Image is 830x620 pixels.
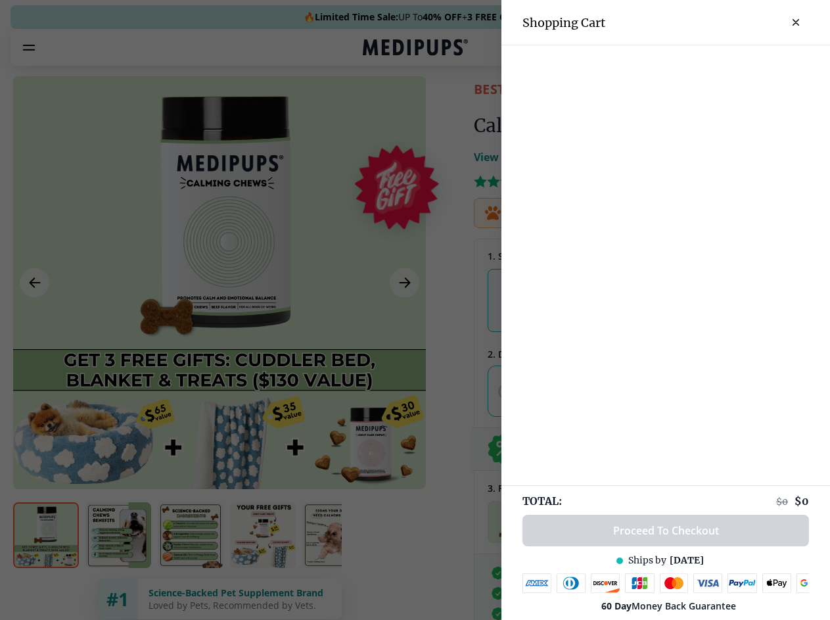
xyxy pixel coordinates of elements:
img: discover [591,573,620,593]
span: [DATE] [670,554,704,567]
img: google [796,573,826,593]
span: $ 0 [795,494,809,508]
img: apple [762,573,791,593]
img: paypal [727,573,757,593]
img: amex [522,573,551,593]
img: mastercard [660,573,689,593]
img: jcb [625,573,655,593]
img: diners-club [557,573,586,593]
span: Money Back Guarantee [601,600,736,612]
span: TOTAL: [522,494,562,508]
strong: 60 Day [601,600,632,612]
span: $ 0 [776,496,788,508]
span: Ships by [628,554,666,567]
button: close-cart [783,9,809,36]
img: visa [693,573,722,593]
h3: Shopping Cart [522,15,605,30]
